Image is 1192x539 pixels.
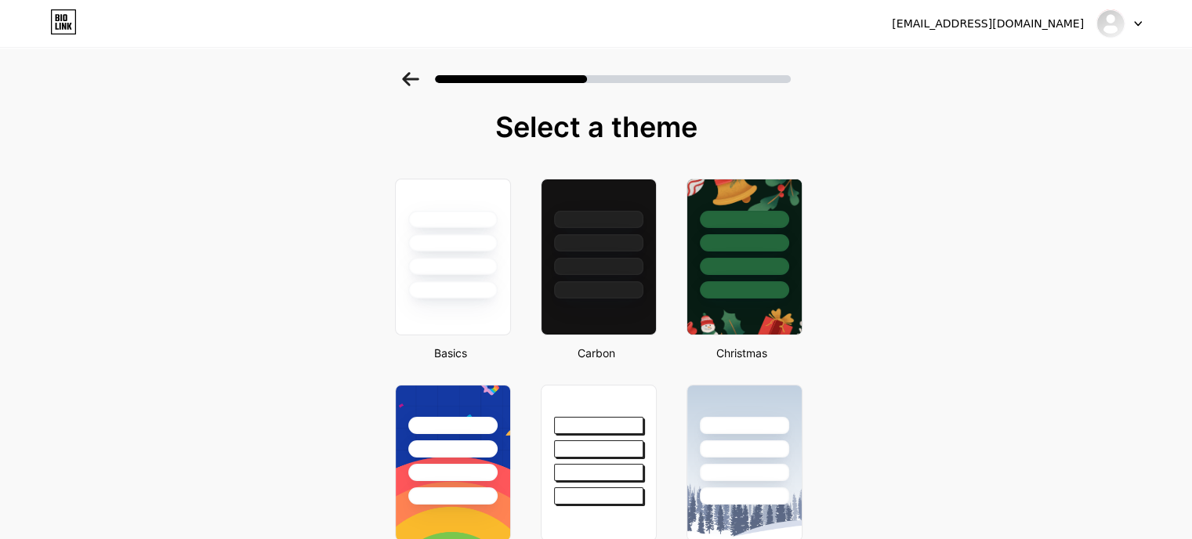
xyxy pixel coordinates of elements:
div: Select a theme [389,111,804,143]
div: Christmas [682,345,803,361]
img: sepehr852 [1096,9,1125,38]
div: Basics [390,345,511,361]
div: [EMAIL_ADDRESS][DOMAIN_NAME] [892,16,1084,32]
div: Carbon [536,345,657,361]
